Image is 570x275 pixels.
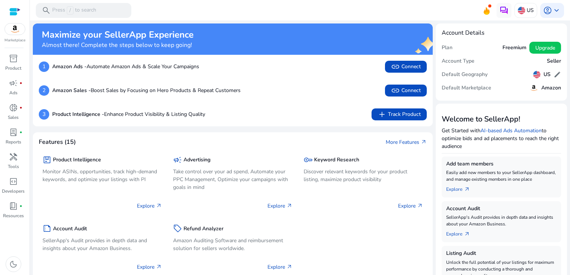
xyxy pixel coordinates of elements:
p: Get Started with to optimize bids and ad placements to reach the right audience [442,127,561,150]
span: fiber_manual_record [19,131,22,134]
p: Easily add new members to your SellerApp dashboard, and manage existing members in one place [446,169,557,183]
span: link [391,86,400,95]
p: Enhance Product Visibility & Listing Quality [52,110,205,118]
h5: Account Audit [446,206,557,212]
span: fiber_manual_record [19,82,22,85]
a: More Featuresarrow_outward [386,138,427,146]
h3: Welcome to SellerApp! [442,115,561,124]
p: Boost Sales by Focusing on Hero Products & Repeat Customers [52,86,241,94]
p: Press to search [52,6,96,15]
button: linkConnect [385,85,427,97]
a: AI-based Ads Automation [480,127,542,134]
span: arrow_outward [417,203,423,209]
span: arrow_outward [421,139,427,145]
h5: Seller [547,58,561,64]
p: Explore [137,202,162,210]
p: SellerApp's Audit provides in depth data and insights about your Amazon Business. [446,214,557,227]
span: summarize [43,224,51,233]
p: Explore [267,202,292,210]
h5: Plan [442,45,452,51]
span: fiber_manual_record [19,205,22,208]
p: Amazon Auditing Software and reimbursement solution for sellers worldwide. [173,237,292,252]
p: Take control over your ad spend, Automate your PPC Management, Optimize your campaigns with goals... [173,168,292,191]
p: Reports [6,139,21,145]
h5: Keyword Research [314,157,359,163]
p: 2 [39,85,49,96]
img: amazon.svg [5,23,25,35]
h4: Almost there! Complete the steps below to keep going! [42,42,194,49]
p: Discover relevant keywords for your product listing, maximize product visibility [304,168,423,183]
img: us.svg [533,71,541,78]
h5: Amazon [541,85,561,91]
span: inventory_2 [9,54,18,63]
span: fiber_manual_record [19,106,22,109]
h4: Account Details [442,29,561,37]
span: link [391,62,400,71]
h5: Product Intelligence [53,157,101,163]
a: Explorearrow_outward [446,227,476,238]
span: sell [173,224,182,233]
span: campaign [173,155,182,164]
a: Explorearrow_outward [446,183,476,193]
button: Upgrade [529,42,561,54]
b: Amazon Ads - [52,63,87,70]
p: Explore [398,202,423,210]
p: 1 [39,61,49,72]
p: Tools [8,163,19,170]
span: key [304,155,313,164]
p: Resources [3,212,24,219]
h5: Refund Analyzer [184,226,223,232]
span: / [67,6,73,15]
p: Explore [267,263,292,271]
span: package [43,155,51,164]
h5: Advertising [184,157,210,163]
span: handyman [9,152,18,161]
p: SellerApp's Audit provides in depth data and insights about your Amazon Business. [43,237,162,252]
span: Connect [391,62,421,71]
p: Product [5,65,21,72]
p: Ads [9,89,18,96]
span: arrow_outward [464,231,470,237]
span: code_blocks [9,177,18,186]
p: 3 [39,109,49,120]
h5: Account Type [442,58,475,64]
span: campaign [9,79,18,88]
p: Monitor ASINs, opportunities, track high-demand keywords, and optimize your listings with PI [43,168,162,183]
h5: Account Audit [53,226,87,232]
span: lab_profile [9,128,18,137]
b: Product Intelligence - [52,111,104,118]
h5: US [544,72,551,78]
p: Marketplace [4,38,25,43]
button: linkConnect [385,61,427,73]
span: search [42,6,51,15]
h5: Listing Audit [446,250,557,257]
h5: Default Geography [442,72,488,78]
p: US [527,4,534,17]
span: Connect [391,86,421,95]
span: account_circle [543,6,552,15]
span: arrow_outward [156,264,162,270]
h2: Maximize your SellerApp Experience [42,29,194,40]
span: Upgrade [535,44,555,52]
p: Automate Amazon Ads & Scale Your Campaigns [52,63,199,70]
span: arrow_outward [286,203,292,209]
h4: Features (15) [39,139,76,146]
span: donut_small [9,103,18,112]
img: us.svg [518,7,525,14]
span: add [378,110,386,119]
span: arrow_outward [156,203,162,209]
h5: Default Marketplace [442,85,491,91]
p: Explore [137,263,162,271]
h5: Add team members [446,161,557,167]
p: Developers [2,188,25,195]
span: book_4 [9,202,18,211]
span: keyboard_arrow_down [552,6,561,15]
span: dark_mode [9,260,18,269]
span: edit [554,71,561,78]
h5: Freemium [502,45,526,51]
span: Track Product [378,110,421,119]
span: arrow_outward [286,264,292,270]
p: Sales [8,114,19,121]
b: Amazon Sales - [52,87,91,94]
img: amazon.svg [529,83,538,92]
